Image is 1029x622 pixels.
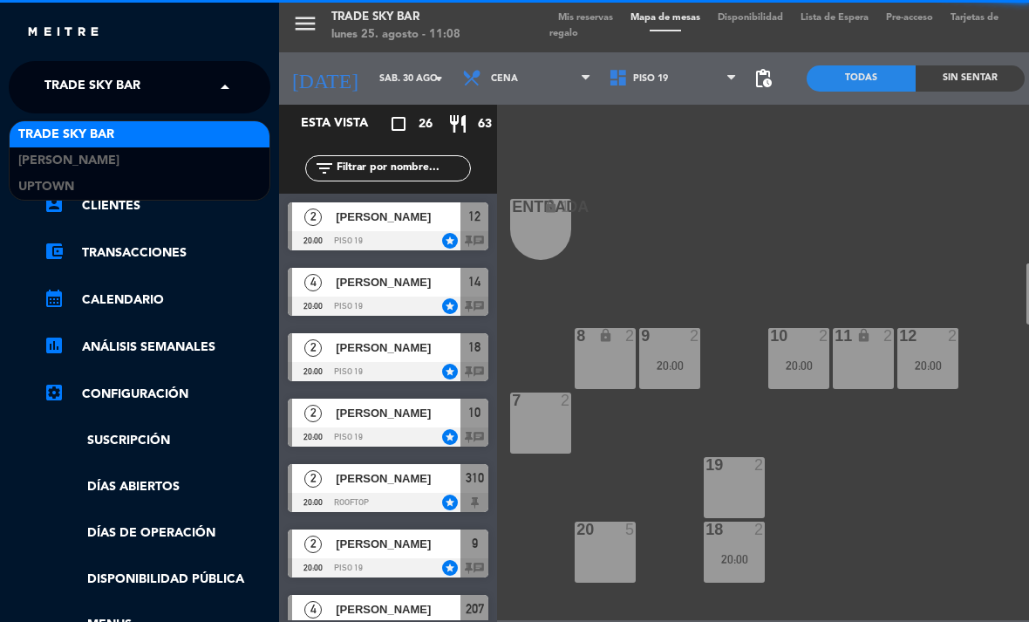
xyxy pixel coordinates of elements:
[304,536,322,553] span: 2
[447,113,468,134] i: restaurant
[336,273,460,291] span: [PERSON_NAME]
[44,384,270,405] a: Configuración
[304,339,322,357] span: 2
[26,26,100,39] img: MEITRE
[304,208,322,226] span: 2
[388,113,409,134] i: crop_square
[44,195,270,216] a: account_boxClientes
[336,535,460,553] span: [PERSON_NAME]
[478,114,492,134] span: 63
[468,271,480,292] span: 14
[336,469,460,488] span: [PERSON_NAME]
[44,288,65,309] i: calendar_month
[468,206,480,227] span: 12
[44,290,270,311] a: calendar_monthCalendario
[466,468,484,489] span: 310
[336,600,460,619] span: [PERSON_NAME]
[335,159,470,178] input: Filtrar por nombre...
[468,402,480,423] span: 10
[336,338,460,357] span: [PERSON_NAME]
[44,194,65,215] i: account_box
[468,337,480,358] span: 18
[44,570,270,590] a: Disponibilidad pública
[753,68,773,89] span: pending_actions
[288,113,405,134] div: Esta vista
[336,208,460,226] span: [PERSON_NAME]
[18,177,74,197] span: Uptown
[44,382,65,403] i: settings_applications
[44,243,270,263] a: account_balance_walletTransacciones
[44,241,65,262] i: account_balance_wallet
[472,533,478,554] span: 9
[314,158,335,179] i: filter_list
[304,470,322,488] span: 2
[304,405,322,422] span: 2
[419,114,433,134] span: 26
[336,404,460,422] span: [PERSON_NAME]
[18,125,114,145] span: Trade Sky Bar
[44,337,270,358] a: assessmentANÁLISIS SEMANALES
[44,69,140,106] span: Trade Sky Bar
[466,598,484,619] span: 207
[304,601,322,619] span: 4
[304,274,322,291] span: 4
[44,477,270,497] a: Días abiertos
[18,151,119,171] span: [PERSON_NAME]
[44,431,270,451] a: Suscripción
[44,335,65,356] i: assessment
[44,523,270,543] a: Días de Operación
